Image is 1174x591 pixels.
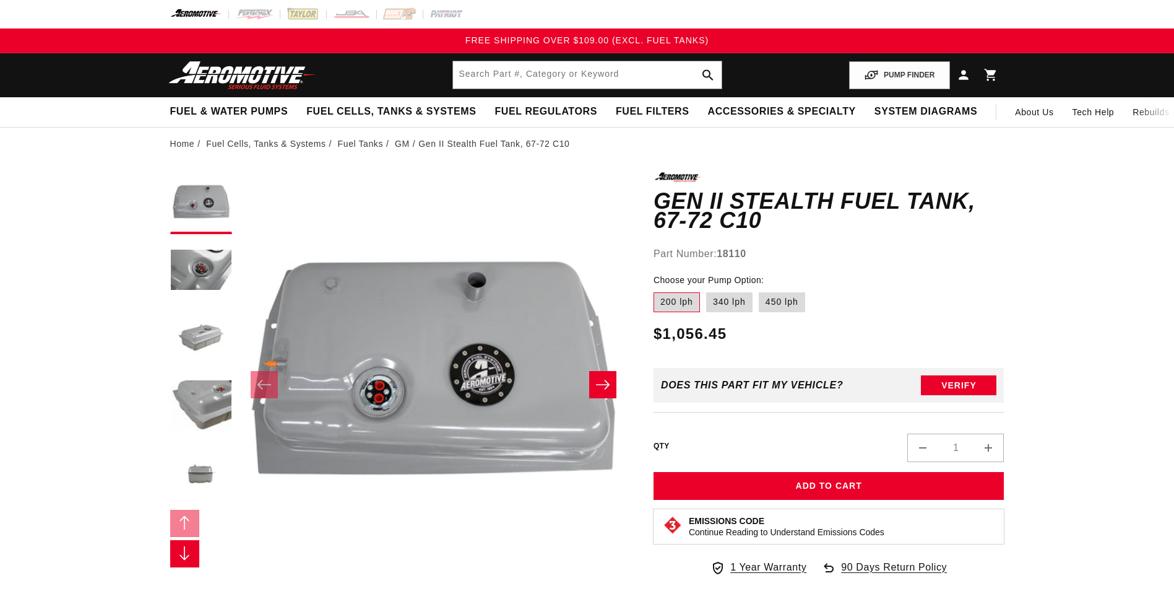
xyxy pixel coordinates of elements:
span: 1 Year Warranty [730,559,806,576]
a: Home [170,137,195,151]
button: Add to Cart [654,472,1004,500]
a: 90 Days Return Policy [821,559,947,588]
button: Emissions CodeContinue Reading to Understand Emissions Codes [689,515,884,538]
button: Slide right [170,540,200,567]
label: 340 lph [706,292,753,312]
a: 1 Year Warranty [710,559,806,576]
button: Slide left [170,510,200,537]
label: 200 lph [654,292,700,312]
strong: Emissions Code [689,516,764,526]
legend: Choose your Pump Option: [654,274,765,287]
img: Emissions code [663,515,683,535]
button: Load image 2 in gallery view [170,240,232,302]
summary: Fuel Cells, Tanks & Systems [297,97,485,126]
button: Verify [921,375,996,395]
img: Aeromotive [165,61,320,90]
span: FREE SHIPPING OVER $109.00 (EXCL. FUEL TANKS) [465,35,709,45]
div: Does This part fit My vehicle? [661,380,844,391]
li: Gen II Stealth Fuel Tank, 67-72 C10 [418,137,569,151]
button: Load image 5 in gallery view [170,445,232,507]
a: Fuel Tanks [338,137,383,151]
button: search button [694,61,722,89]
span: Accessories & Specialty [708,105,856,118]
nav: breadcrumbs [170,137,1004,151]
a: GM [395,137,410,151]
span: Rebuilds [1133,105,1169,119]
label: QTY [654,441,670,452]
summary: Accessories & Specialty [699,97,865,126]
span: Tech Help [1073,105,1115,119]
span: $1,056.45 [654,323,727,345]
summary: Fuel Filters [606,97,699,126]
button: Load image 4 in gallery view [170,377,232,439]
span: Fuel Cells, Tanks & Systems [306,105,476,118]
button: Load image 1 in gallery view [170,172,232,234]
span: Fuel Filters [616,105,689,118]
div: Part Number: [654,246,1004,262]
span: Fuel Regulators [494,105,597,118]
summary: Fuel & Water Pumps [161,97,298,126]
summary: Tech Help [1063,97,1124,127]
input: Search by Part Number, Category or Keyword [453,61,722,89]
button: Load image 3 in gallery view [170,309,232,370]
label: 450 lph [759,292,805,312]
span: System Diagrams [874,105,977,118]
strong: 18110 [717,248,746,259]
button: Slide left [251,371,278,398]
p: Continue Reading to Understand Emissions Codes [689,527,884,538]
a: About Us [1006,97,1063,127]
h1: Gen II Stealth Fuel Tank, 67-72 C10 [654,191,1004,230]
button: Slide right [589,371,616,398]
span: About Us [1015,107,1053,117]
li: Fuel Cells, Tanks & Systems [206,137,335,151]
button: PUMP FINDER [849,61,949,89]
summary: Fuel Regulators [485,97,606,126]
span: Fuel & Water Pumps [170,105,288,118]
span: 90 Days Return Policy [841,559,947,588]
summary: System Diagrams [865,97,986,126]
